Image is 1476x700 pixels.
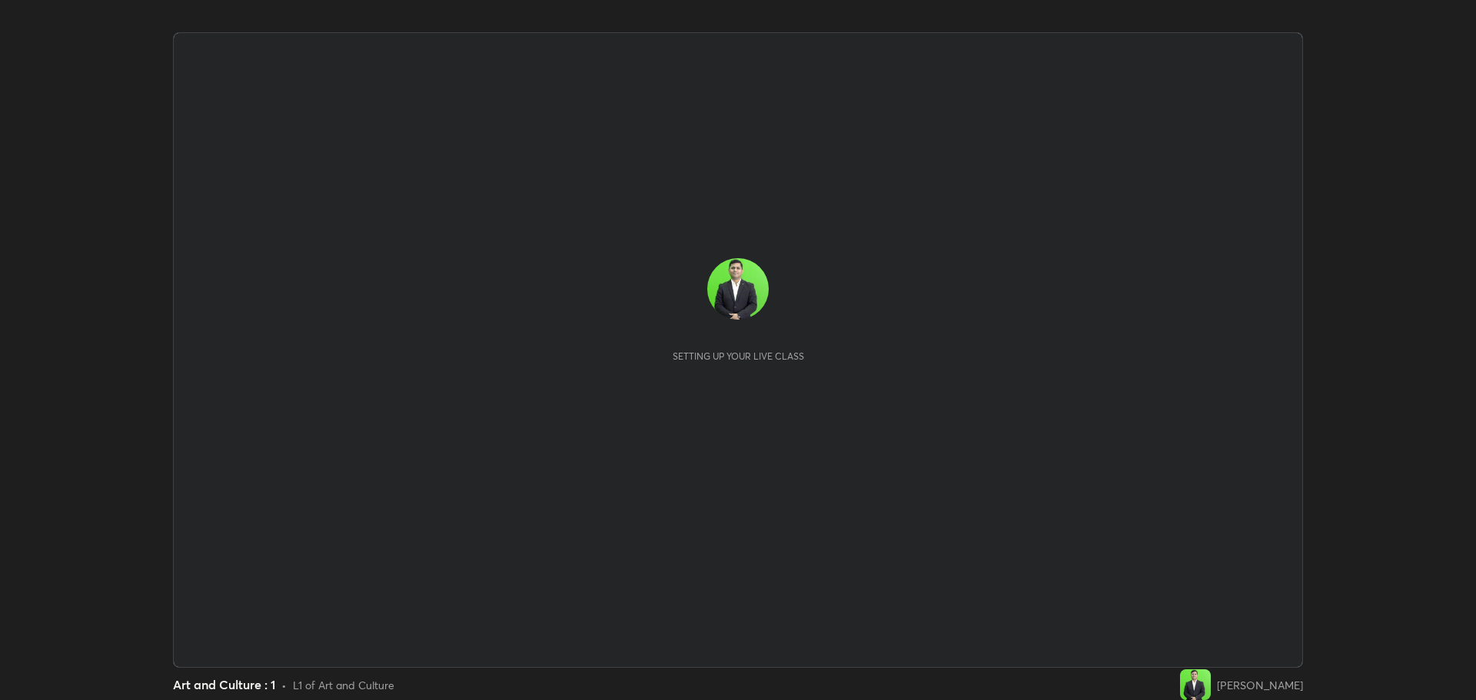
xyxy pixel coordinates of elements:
div: L1 of Art and Culture [293,677,394,693]
img: 9b86760d42ff43e7bdd1dc4360e85cfa.jpg [1180,669,1211,700]
img: 9b86760d42ff43e7bdd1dc4360e85cfa.jpg [707,258,769,320]
div: [PERSON_NAME] [1217,677,1303,693]
div: Art and Culture : 1 [173,675,275,694]
div: Setting up your live class [673,350,804,362]
div: • [281,677,287,693]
